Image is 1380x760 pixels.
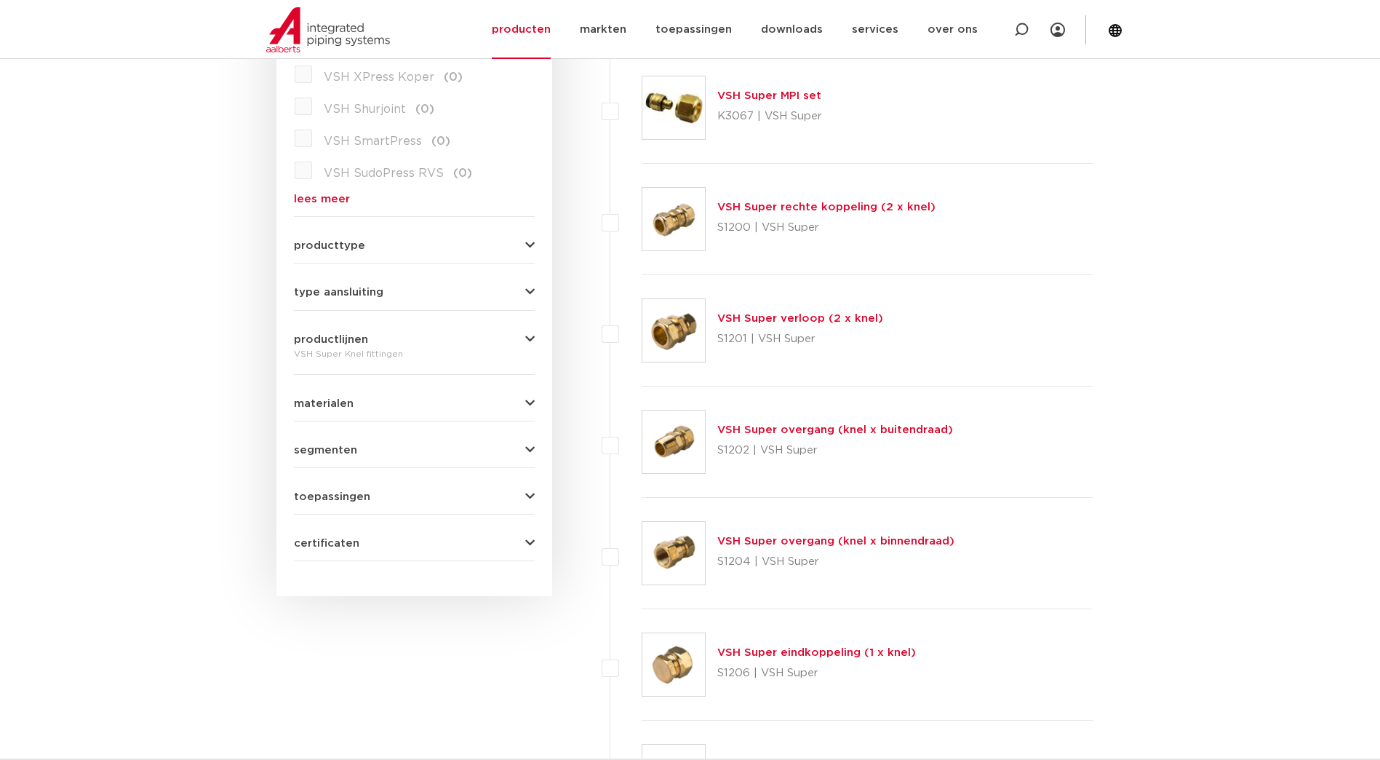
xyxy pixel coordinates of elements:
[717,313,883,324] a: VSH Super verloop (2 x knel)
[324,71,434,83] span: VSH XPress Koper
[717,328,883,351] p: S1201 | VSH Super
[294,538,359,549] span: certificaten
[294,334,535,345] button: productlijnen
[294,491,535,502] button: toepassingen
[294,345,535,363] div: VSH Super Knel fittingen
[717,647,916,658] a: VSH Super eindkoppeling (1 x knel)
[717,202,936,213] a: VSH Super rechte koppeling (2 x knel)
[415,103,434,115] span: (0)
[717,662,916,685] p: S1206 | VSH Super
[294,287,535,298] button: type aansluiting
[324,167,444,179] span: VSH SudoPress RVS
[294,445,535,456] button: segmenten
[717,550,954,574] p: S1204 | VSH Super
[642,411,705,473] img: Thumbnail for VSH Super overgang (knel x buitendraad)
[294,538,535,549] button: certificaten
[444,71,463,83] span: (0)
[294,445,357,456] span: segmenten
[717,536,954,547] a: VSH Super overgang (knel x binnendraad)
[294,398,354,409] span: materialen
[324,103,406,115] span: VSH Shurjoint
[294,491,370,502] span: toepassingen
[294,398,535,409] button: materialen
[294,287,383,298] span: type aansluiting
[294,334,368,345] span: productlijnen
[717,424,953,435] a: VSH Super overgang (knel x buitendraad)
[453,167,472,179] span: (0)
[717,90,821,101] a: VSH Super MPI set
[642,76,705,139] img: Thumbnail for VSH Super MPI set
[717,216,936,240] p: S1200 | VSH Super
[642,188,705,250] img: Thumbnail for VSH Super rechte koppeling (2 x knel)
[717,105,822,128] p: K3067 | VSH Super
[294,240,365,251] span: producttype
[642,299,705,362] img: Thumbnail for VSH Super verloop (2 x knel)
[717,439,953,462] p: S1202 | VSH Super
[294,194,535,205] a: lees meer
[642,522,705,585] img: Thumbnail for VSH Super overgang (knel x binnendraad)
[642,633,705,696] img: Thumbnail for VSH Super eindkoppeling (1 x knel)
[324,135,422,147] span: VSH SmartPress
[431,135,450,147] span: (0)
[294,240,535,251] button: producttype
